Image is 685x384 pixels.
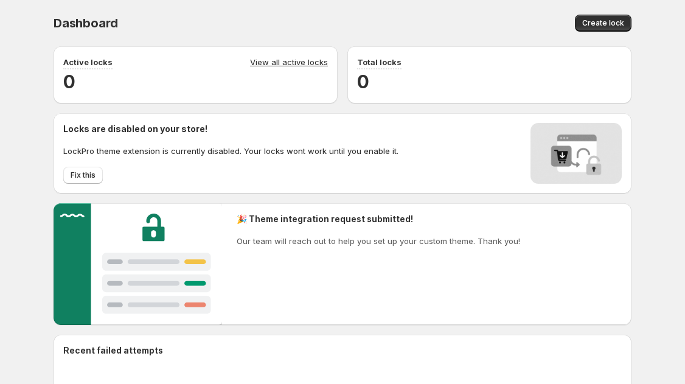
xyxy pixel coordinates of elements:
a: View all active locks [250,56,328,69]
p: Total locks [357,56,402,68]
h2: 🎉 Theme integration request submitted! [237,213,520,225]
h2: 0 [357,69,622,94]
p: LockPro theme extension is currently disabled. Your locks wont work until you enable it. [63,145,398,157]
h2: Locks are disabled on your store! [63,123,398,135]
img: Customer support [54,203,222,325]
h2: 0 [63,69,328,94]
span: Fix this [71,170,96,180]
span: Create lock [582,18,624,28]
p: Active locks [63,56,113,68]
span: Dashboard [54,16,118,30]
h2: Recent failed attempts [63,344,163,357]
p: Our team will reach out to help you set up your custom theme. Thank you! [237,235,520,247]
button: Create lock [575,15,631,32]
button: Fix this [63,167,103,184]
img: Locks disabled [530,123,622,184]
